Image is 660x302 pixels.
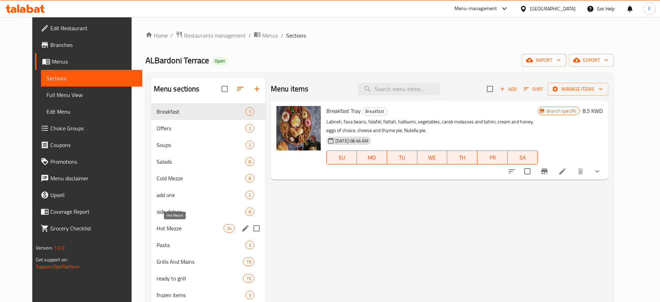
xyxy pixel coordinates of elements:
[157,291,245,299] span: frozen items
[47,74,137,82] span: Sections
[212,57,228,65] div: Open
[151,220,265,237] div: Hot Mezze24edit
[176,31,246,40] a: Restaurants management
[527,56,561,65] span: import
[575,56,608,65] span: export
[362,107,387,115] span: Breakfast
[499,85,518,93] span: Add
[508,150,538,164] button: SA
[497,84,519,95] span: Add item
[154,84,200,94] h2: Menu sections
[477,150,508,164] button: FR
[245,124,254,132] div: items
[145,31,168,40] a: Home
[245,291,254,299] div: items
[157,241,245,249] span: Pasta
[157,207,245,216] div: side dishes
[358,83,440,95] input: search
[35,137,142,153] a: Coupons
[151,203,265,220] div: side dishes8
[648,5,651,13] span: F
[157,124,245,132] span: Offers
[41,103,142,120] a: Edit Menu
[548,83,608,96] button: Manage items
[157,274,243,283] span: ready to grill
[212,58,228,64] span: Open
[35,153,142,170] a: Promotions
[217,82,232,96] span: Select all sections
[157,157,245,166] span: Salads
[281,31,283,40] li: /
[572,163,589,180] button: delete
[480,153,505,163] span: FR
[243,259,254,265] span: 19
[249,81,265,97] button: Add section
[50,41,137,49] span: Branches
[157,258,243,266] span: Grills And Mains
[41,87,142,103] a: Full Menu View
[224,225,234,232] span: 24
[497,84,519,95] button: Add
[151,237,265,253] div: Pasta3
[254,31,278,40] a: Menus
[35,203,142,220] a: Coverage Report
[503,163,520,180] button: sort-choices
[157,174,245,182] span: Cold Mezze
[151,170,265,187] div: Cold Mezze8
[157,191,245,199] div: add one
[35,53,142,70] a: Menus
[245,107,254,116] div: items
[246,192,254,198] span: 2
[326,150,357,164] button: SU
[417,150,448,164] button: WE
[483,82,497,96] span: Select section
[35,187,142,203] a: Upsell
[246,242,254,248] span: 3
[245,241,254,249] div: items
[246,209,254,215] span: 8
[50,24,137,32] span: Edit Restaurant
[36,262,80,271] a: Support.OpsPlatform
[145,52,209,68] span: ALBardoni Terrace
[145,31,614,40] nav: breadcrumb
[243,258,254,266] div: items
[157,107,245,116] span: Breakfast
[50,224,137,232] span: Grocery Checklist
[362,107,387,116] div: Breakfast
[589,163,605,180] button: show more
[249,31,251,40] li: /
[50,207,137,216] span: Coverage Report
[151,103,265,120] div: Breakfast1
[35,36,142,53] a: Branches
[593,167,601,176] svg: Show Choices
[151,120,265,137] div: Offers2
[50,191,137,199] span: Upsell
[245,191,254,199] div: items
[245,157,254,166] div: items
[276,106,321,150] img: Breakfast Tray
[35,170,142,187] a: Menu disclaimer
[170,31,173,40] li: /
[329,153,354,163] span: SU
[245,174,254,182] div: items
[558,167,567,176] a: Edit menu item
[47,91,137,99] span: Full Menu View
[357,150,387,164] button: MO
[536,163,553,180] button: Branch-specific-item
[333,138,371,144] span: [DATE] 08:46 AM
[35,120,142,137] a: Choice Groups
[50,141,137,149] span: Coupons
[360,153,384,163] span: MO
[54,243,65,252] span: 1.0.0
[510,153,535,163] span: SA
[151,137,265,153] div: Soups2
[583,106,603,116] h6: 8.5 KWD
[50,124,137,132] span: Choice Groups
[450,153,475,163] span: TH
